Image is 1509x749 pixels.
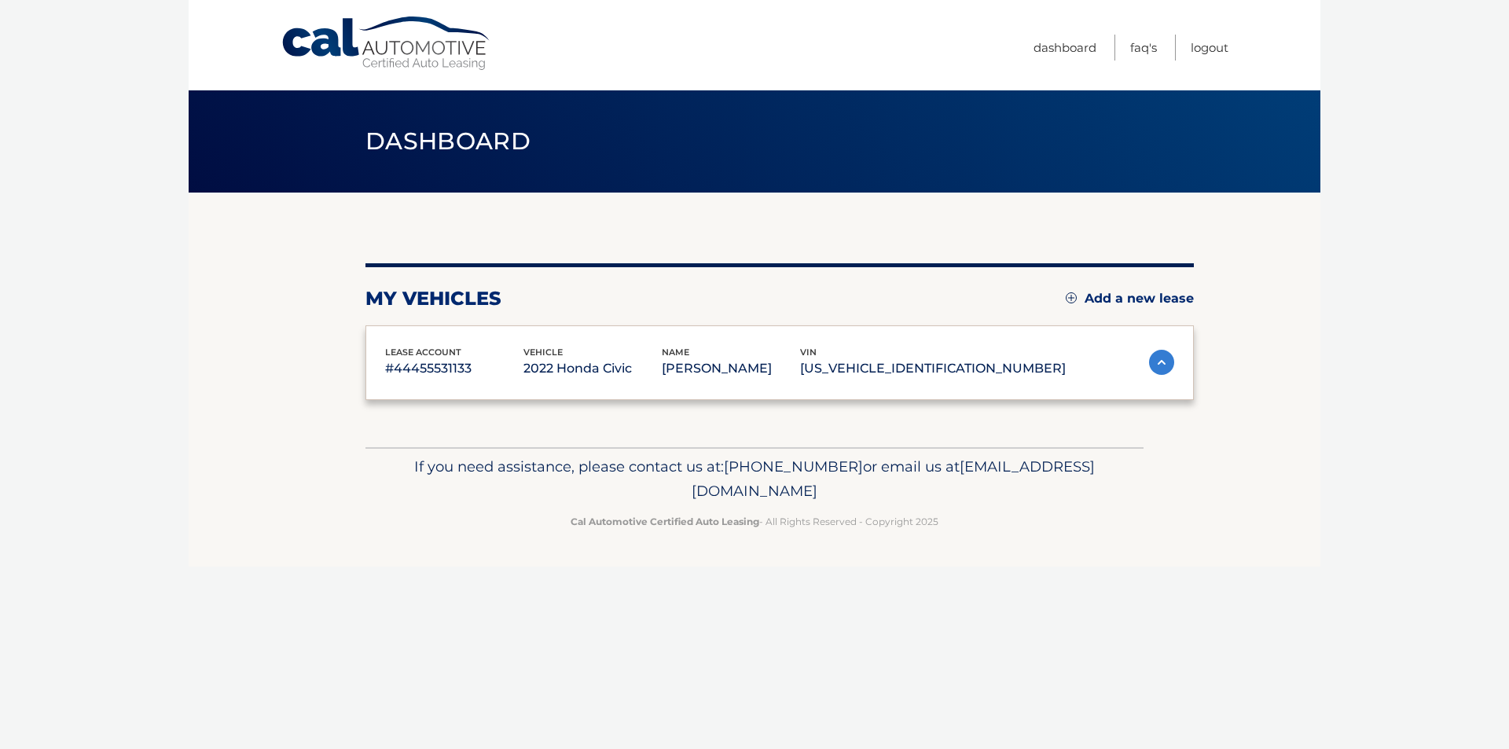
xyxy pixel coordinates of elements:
span: Dashboard [365,127,531,156]
p: [PERSON_NAME] [662,358,800,380]
a: Add a new lease [1066,291,1194,307]
a: FAQ's [1130,35,1157,61]
p: - All Rights Reserved - Copyright 2025 [376,513,1133,530]
strong: Cal Automotive Certified Auto Leasing [571,516,759,527]
span: vehicle [523,347,563,358]
a: Dashboard [1034,35,1096,61]
span: lease account [385,347,461,358]
p: [US_VEHICLE_IDENTIFICATION_NUMBER] [800,358,1066,380]
p: #44455531133 [385,358,523,380]
a: Logout [1191,35,1228,61]
span: vin [800,347,817,358]
p: 2022 Honda Civic [523,358,662,380]
img: accordion-active.svg [1149,350,1174,375]
span: name [662,347,689,358]
p: If you need assistance, please contact us at: or email us at [376,454,1133,505]
h2: my vehicles [365,287,501,310]
span: [PHONE_NUMBER] [724,457,863,475]
a: Cal Automotive [281,16,493,72]
img: add.svg [1066,292,1077,303]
